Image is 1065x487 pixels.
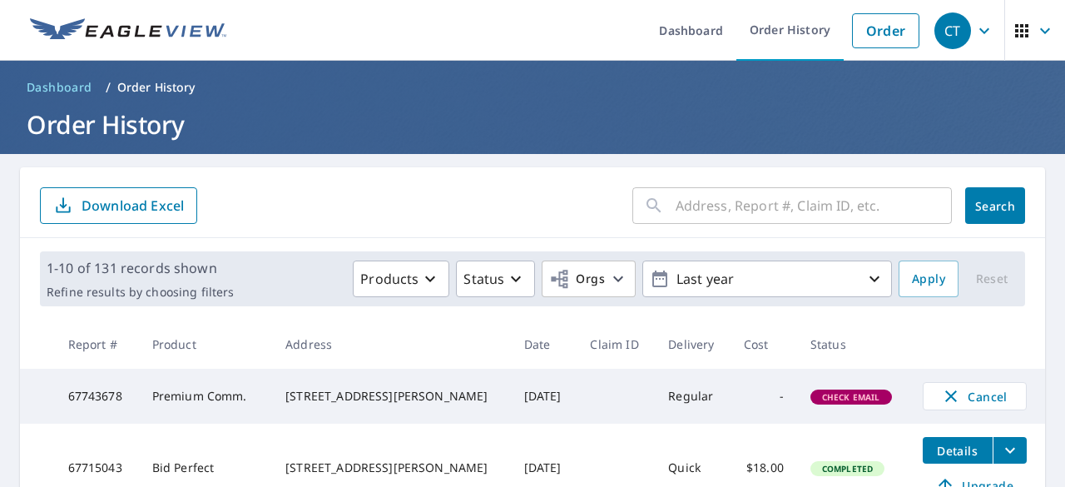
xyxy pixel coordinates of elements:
button: detailsBtn-67715043 [923,437,993,464]
p: Products [360,269,419,289]
button: Cancel [923,382,1027,410]
th: Status [797,320,909,369]
a: Dashboard [20,74,99,101]
th: Report # [55,320,139,369]
p: Download Excel [82,196,184,215]
p: Status [463,269,504,289]
td: Premium Comm. [139,369,273,424]
th: Address [272,320,510,369]
td: [DATE] [511,369,577,424]
span: Orgs [549,269,605,290]
span: Cancel [940,386,1009,406]
button: Last year [642,261,892,297]
div: CT [934,12,971,49]
div: [STREET_ADDRESS][PERSON_NAME] [285,460,497,476]
p: 1-10 of 131 records shown [47,258,234,278]
td: Regular [655,369,731,424]
th: Claim ID [577,320,655,369]
button: Orgs [542,261,636,297]
div: [STREET_ADDRESS][PERSON_NAME] [285,388,497,405]
li: / [106,77,111,97]
button: Status [456,261,535,297]
p: Last year [670,265,864,294]
td: 67743678 [55,369,139,424]
span: Apply [912,269,945,290]
span: Details [933,443,983,459]
button: Search [965,187,1025,224]
th: Cost [731,320,797,369]
th: Delivery [655,320,731,369]
nav: breadcrumb [20,74,1045,101]
td: - [731,369,797,424]
input: Address, Report #, Claim ID, etc. [676,182,952,229]
span: Completed [812,463,883,475]
span: Dashboard [27,79,92,96]
span: Check Email [812,391,890,403]
button: filesDropdownBtn-67715043 [993,437,1027,464]
th: Date [511,320,577,369]
p: Refine results by choosing filters [47,285,234,300]
button: Download Excel [40,187,197,224]
th: Product [139,320,273,369]
p: Order History [117,79,196,96]
a: Order [852,13,919,48]
img: EV Logo [30,18,226,43]
span: Search [978,198,1012,214]
button: Products [353,261,449,297]
button: Apply [899,261,958,297]
h1: Order History [20,107,1045,142]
